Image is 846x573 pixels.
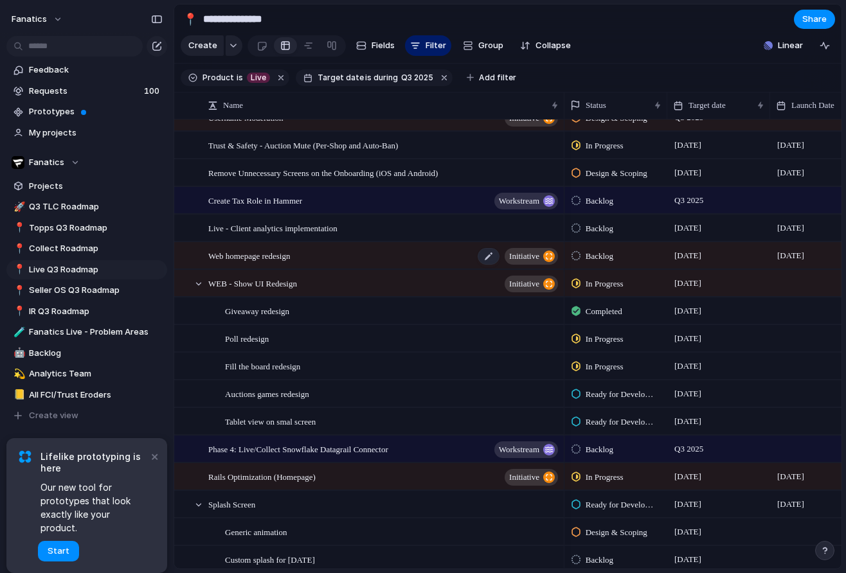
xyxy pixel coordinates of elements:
[6,281,167,300] a: 📍Seller OS Q3 Roadmap
[225,386,309,401] span: Auctions games redesign
[29,242,163,255] span: Collect Roadmap
[478,39,503,52] span: Group
[14,367,22,382] div: 💫
[225,414,316,428] span: Tablet view on smal screen
[6,260,167,279] a: 📍Live Q3 Roadmap
[14,220,22,235] div: 📍
[671,303,705,319] span: [DATE]
[586,305,622,318] span: Completed
[586,222,613,235] span: Backlog
[12,222,24,234] button: 📍
[586,333,624,346] span: In Progress
[364,71,400,85] button: isduring
[6,60,167,80] a: Feedback
[29,127,163,139] span: My projects
[6,344,167,363] a: 🤖Backlog
[671,220,705,236] span: [DATE]
[671,497,705,512] span: [DATE]
[29,347,163,360] span: Backlog
[6,239,167,258] a: 📍Collect Roadmap
[774,220,807,236] span: [DATE]
[351,35,400,56] button: Fields
[509,247,539,265] span: initiative
[6,123,167,143] a: My projects
[586,278,624,290] span: In Progress
[671,524,705,540] span: [DATE]
[6,153,167,172] button: Fanatics
[671,386,705,401] span: [DATE]
[29,64,163,76] span: Feedback
[509,468,539,486] span: initiative
[794,10,835,29] button: Share
[405,35,451,56] button: Filter
[6,197,167,216] a: 🚀Q3 TLC Roadmap
[671,441,706,457] span: Q3 2025
[40,480,148,534] span: Our new tool for prototypes that look exactly like your product.
[586,139,624,152] span: In Progress
[14,325,22,340] div: 🧪
[12,305,24,318] button: 📍
[14,387,22,402] div: 📒
[147,448,162,464] button: Dismiss
[12,326,24,339] button: 🧪
[208,469,316,484] span: Rails Optimization (Homepage)
[244,71,273,85] button: Live
[586,416,656,428] span: Ready for Development
[586,250,613,263] span: Backlog
[505,110,558,127] button: initiative
[791,99,834,112] span: Launch Date
[14,304,22,319] div: 📍
[208,441,388,456] span: Phase 4: Live/Collect Snowflake Datagrail Connector
[479,72,516,84] span: Add filter
[671,248,705,263] span: [DATE]
[29,222,163,234] span: Topps Q3 Roadmap
[586,443,613,456] span: Backlog
[515,35,576,56] button: Collapse
[29,180,163,193] span: Projects
[12,13,47,26] span: fanatics
[29,305,163,318] span: IR Q3 Roadmap
[225,303,289,318] span: Giveaway redesign
[671,276,705,291] span: [DATE]
[29,389,163,401] span: All FCI/Trust Eroders
[29,409,78,422] span: Create view
[372,39,395,52] span: Fields
[234,71,246,85] button: is
[6,9,69,30] button: fanatics
[535,39,571,52] span: Collapse
[671,414,705,429] span: [DATE]
[6,82,167,101] a: Requests100
[208,165,438,180] span: Remove Unnecessary Screens on the Onboarding (iOS and Android)
[505,276,558,292] button: initiative
[426,39,446,52] span: Filter
[12,200,24,213] button: 🚀
[12,367,24,380] button: 💫
[14,262,22,277] div: 📍
[774,137,807,153] span: [DATE]
[29,105,163,118] span: Prototypes
[399,71,436,85] button: Q3 2025
[6,322,167,342] a: 🧪Fanatics Live - Problem Areas
[38,541,79,561] button: Start
[586,471,624,484] span: In Progress
[14,283,22,298] div: 📍
[586,167,647,180] span: Design & Scoping
[499,192,539,210] span: workstream
[12,389,24,401] button: 📒
[494,441,558,458] button: workstream
[671,331,705,346] span: [DATE]
[671,358,705,374] span: [DATE]
[671,137,705,153] span: [DATE]
[6,302,167,321] a: 📍IR Q3 Roadmap
[40,451,148,474] span: Lifelike prototyping is here
[459,69,524,87] button: Add filter
[6,385,167,405] a: 📒All FCI/Trust Eroders
[774,165,807,181] span: [DATE]
[774,497,807,512] span: [DATE]
[48,545,69,558] span: Start
[586,388,656,401] span: Ready for Development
